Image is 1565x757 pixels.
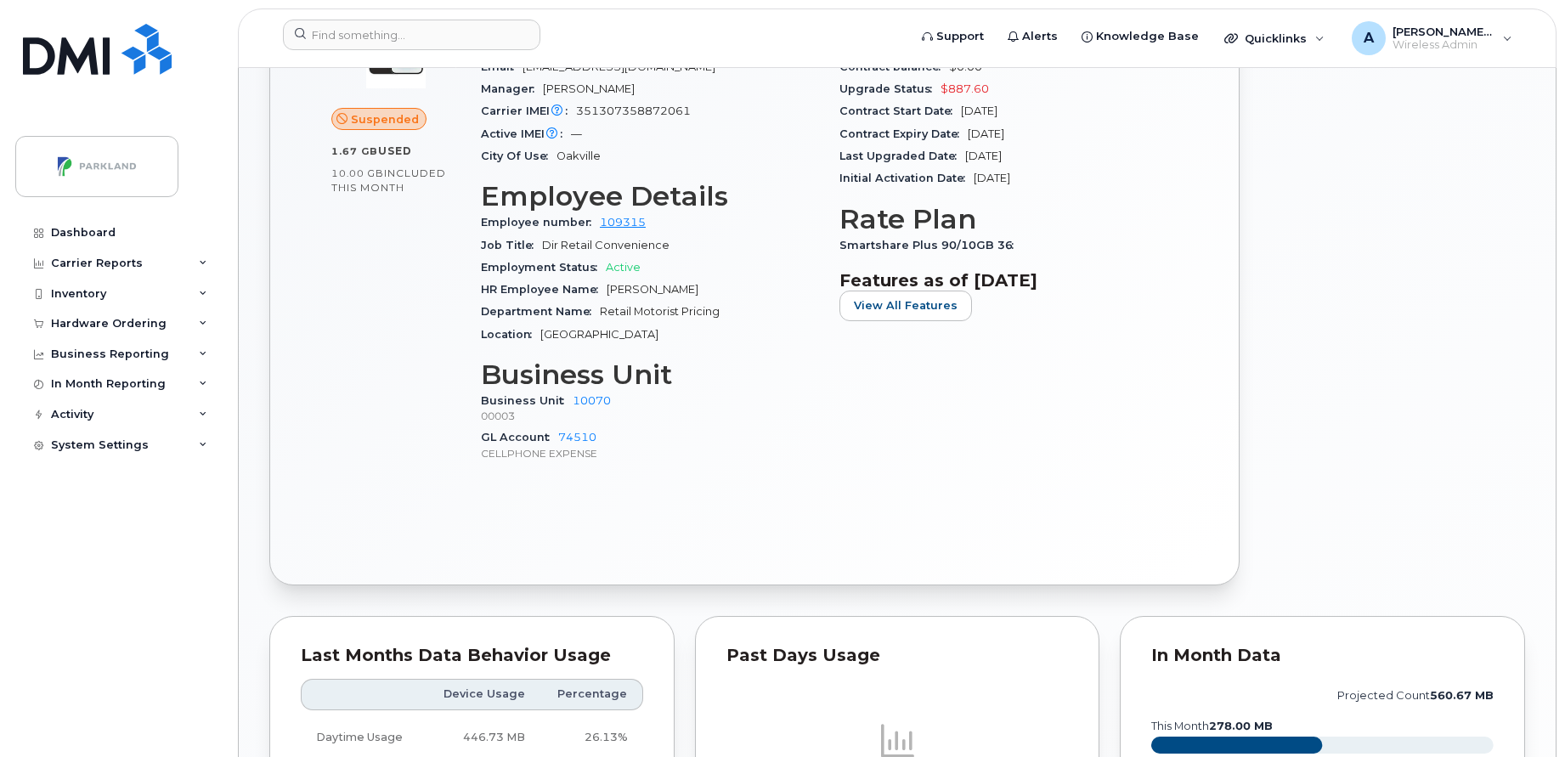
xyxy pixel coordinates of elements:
[606,261,641,274] span: Active
[557,150,601,162] span: Oakville
[540,679,643,709] th: Percentage
[576,105,691,117] span: 351307358872061
[540,328,658,341] span: [GEOGRAPHIC_DATA]
[573,394,611,407] a: 10070
[1393,38,1494,52] span: Wireless Admin
[1096,28,1199,45] span: Knowledge Base
[839,270,1178,291] h3: Features as of [DATE]
[481,239,542,251] span: Job Title
[839,291,972,321] button: View All Features
[481,409,819,423] p: 00003
[481,328,540,341] span: Location
[839,82,941,95] span: Upgrade Status
[936,28,984,45] span: Support
[543,82,635,95] span: [PERSON_NAME]
[481,60,523,73] span: Email
[961,105,997,117] span: [DATE]
[481,305,600,318] span: Department Name
[949,60,982,73] span: $0.00
[481,82,543,95] span: Manager
[1150,720,1273,732] text: this month
[1151,647,1494,664] div: In Month Data
[481,394,573,407] span: Business Unit
[910,20,996,54] a: Support
[481,127,571,140] span: Active IMEI
[481,216,600,229] span: Employee number
[378,144,412,157] span: used
[301,647,643,664] div: Last Months Data Behavior Usage
[839,239,1022,251] span: Smartshare Plus 90/10GB 36
[331,145,378,157] span: 1.67 GB
[481,105,576,117] span: Carrier IMEI
[726,647,1069,664] div: Past Days Usage
[542,239,670,251] span: Dir Retail Convenience
[1430,689,1494,702] tspan: 560.67 MB
[283,20,540,50] input: Find something...
[523,60,715,73] span: [EMAIL_ADDRESS][DOMAIN_NAME]
[1022,28,1058,45] span: Alerts
[331,167,446,195] span: included this month
[1340,21,1524,55] div: Abisheik.Thiyagarajan@parkland.ca
[571,127,582,140] span: —
[600,216,646,229] a: 109315
[481,150,557,162] span: City Of Use
[968,127,1004,140] span: [DATE]
[839,127,968,140] span: Contract Expiry Date
[1245,31,1307,45] span: Quicklinks
[839,150,965,162] span: Last Upgraded Date
[481,431,558,443] span: GL Account
[481,261,606,274] span: Employment Status
[351,111,419,127] span: Suspended
[974,172,1010,184] span: [DATE]
[481,283,607,296] span: HR Employee Name
[600,305,720,318] span: Retail Motorist Pricing
[1364,28,1374,48] span: A
[481,359,819,390] h3: Business Unit
[481,181,819,212] h3: Employee Details
[558,431,596,443] a: 74510
[331,167,384,179] span: 10.00 GB
[839,204,1178,234] h3: Rate Plan
[839,60,949,73] span: Contract balance
[1393,25,1494,38] span: [PERSON_NAME][EMAIL_ADDRESS][PERSON_NAME][DOMAIN_NAME]
[607,283,698,296] span: [PERSON_NAME]
[941,82,989,95] span: $887.60
[854,297,958,314] span: View All Features
[1070,20,1211,54] a: Knowledge Base
[1212,21,1336,55] div: Quicklinks
[839,172,974,184] span: Initial Activation Date
[839,105,961,117] span: Contract Start Date
[481,446,819,460] p: CELLPHONE EXPENSE
[996,20,1070,54] a: Alerts
[1337,689,1494,702] text: projected count
[965,150,1002,162] span: [DATE]
[1209,720,1273,732] tspan: 278.00 MB
[427,679,540,709] th: Device Usage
